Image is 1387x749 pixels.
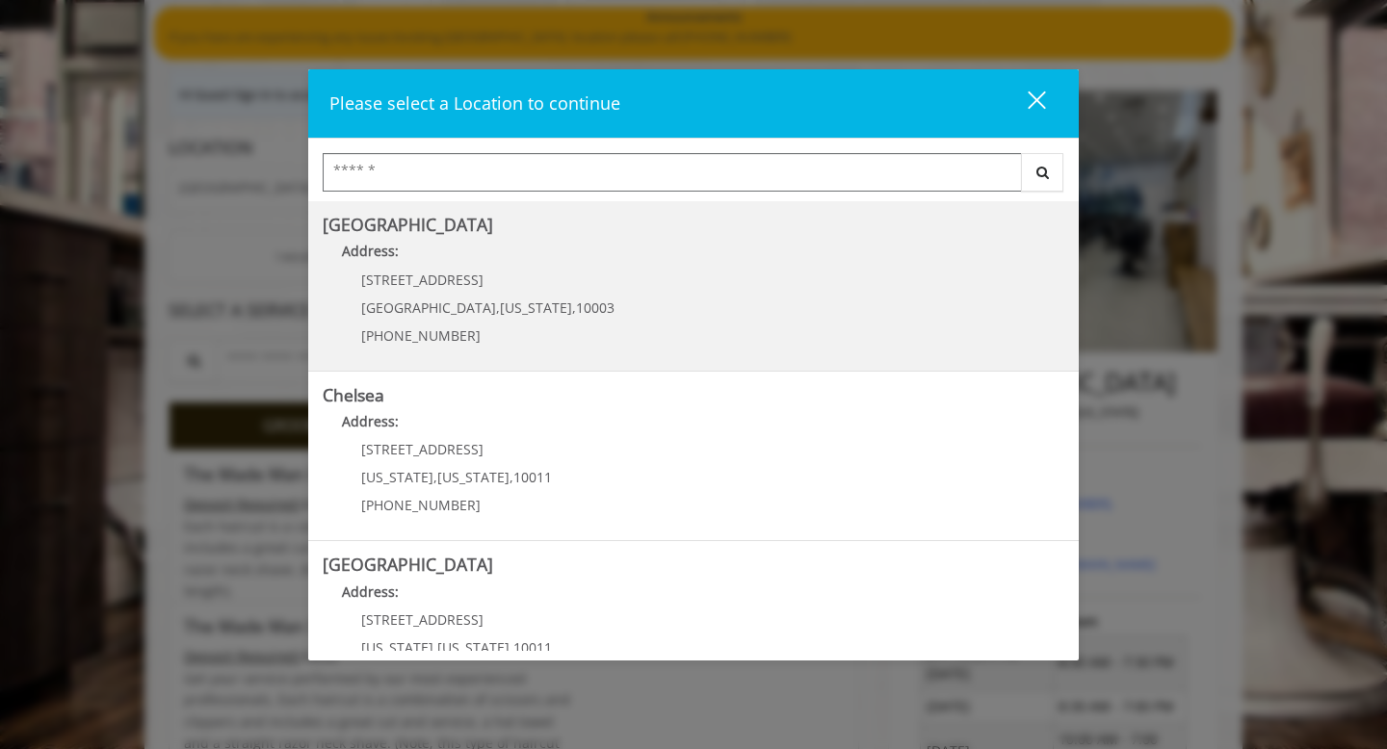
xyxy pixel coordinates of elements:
[361,298,496,317] span: [GEOGRAPHIC_DATA]
[576,298,615,317] span: 10003
[513,468,552,486] span: 10011
[323,153,1064,201] div: Center Select
[361,638,433,657] span: [US_STATE]
[433,468,437,486] span: ,
[992,84,1058,123] button: close dialog
[437,468,510,486] span: [US_STATE]
[323,553,493,576] b: [GEOGRAPHIC_DATA]
[342,242,399,260] b: Address:
[361,271,484,289] span: [STREET_ADDRESS]
[361,326,481,345] span: [PHONE_NUMBER]
[496,298,500,317] span: ,
[329,91,620,115] span: Please select a Location to continue
[323,153,1022,192] input: Search Center
[323,383,384,406] b: Chelsea
[500,298,572,317] span: [US_STATE]
[342,412,399,430] b: Address:
[572,298,576,317] span: ,
[342,582,399,601] b: Address:
[361,496,481,514] span: [PHONE_NUMBER]
[513,638,552,657] span: 10011
[433,638,437,657] span: ,
[323,213,493,236] b: [GEOGRAPHIC_DATA]
[437,638,510,657] span: [US_STATE]
[510,638,513,657] span: ,
[510,468,513,486] span: ,
[1032,166,1054,179] i: Search button
[361,440,484,458] span: [STREET_ADDRESS]
[1006,90,1044,118] div: close dialog
[361,468,433,486] span: [US_STATE]
[361,610,484,629] span: [STREET_ADDRESS]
